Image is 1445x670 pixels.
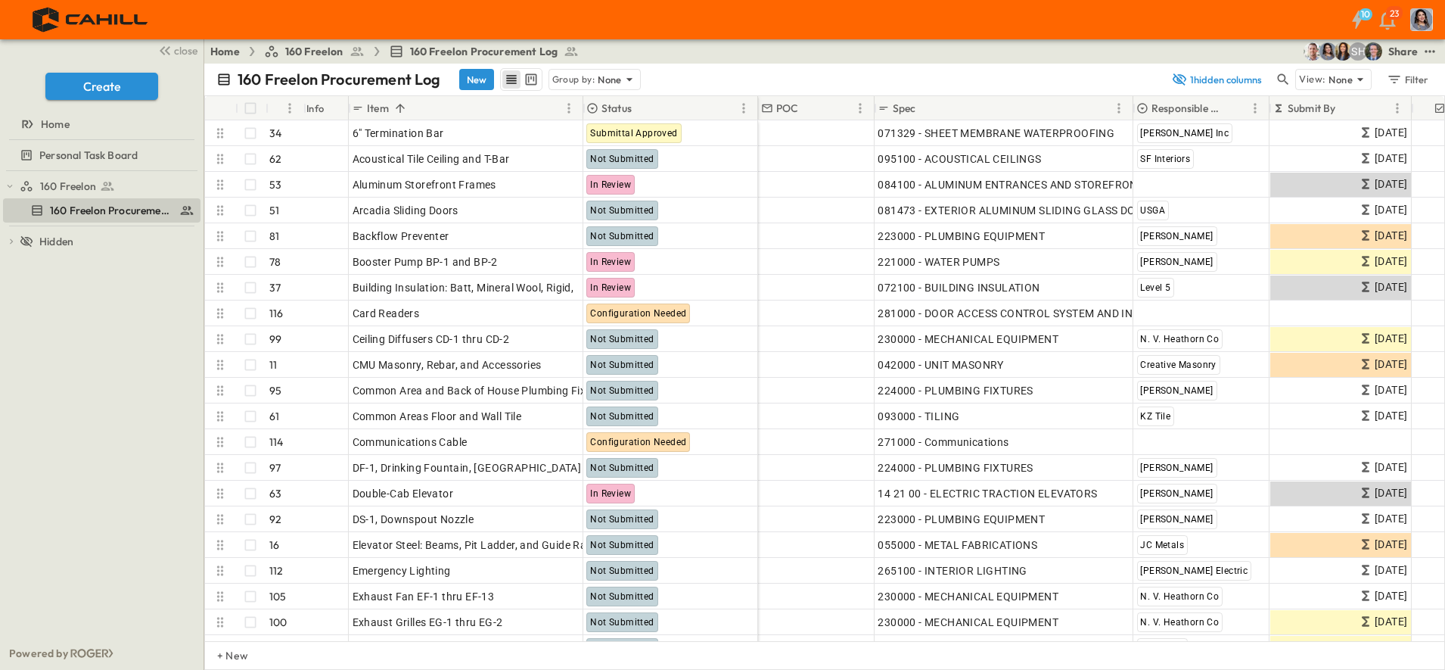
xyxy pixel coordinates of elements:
[389,44,580,59] a: 160 Freelon Procurement Log
[1375,150,1407,167] span: [DATE]
[152,39,200,61] button: close
[590,360,654,370] span: Not Submitted
[269,306,284,321] p: 116
[1421,42,1439,61] button: test
[353,151,510,167] span: Acoustical Tile Ceiling and T-Bar
[353,486,454,501] span: Double-Cab Elevator
[1375,510,1407,528] span: [DATE]
[1304,42,1322,61] img: Mickie Parrish (mparrish@cahill-sf.com)
[269,280,281,295] p: 37
[1375,562,1407,579] span: [DATE]
[1361,8,1371,20] h6: 10
[878,409,959,424] span: 093000 - TILING
[3,143,200,167] div: Personal Task Boardtest
[238,69,441,90] p: 160 Freelon Procurement Log
[878,589,1058,604] span: 230000 - MECHANICAL EQUIPMENT
[1339,100,1356,117] button: Sort
[1381,69,1433,90] button: Filter
[269,615,287,630] p: 100
[20,176,197,197] a: 160 Freelon
[1375,407,1407,425] span: [DATE]
[3,200,197,221] a: 160 Freelon Procurement Log
[878,126,1114,141] span: 071329 - SHEET MEMBRANE WATERPROOFING
[590,154,654,164] span: Not Submitted
[269,589,287,604] p: 105
[1140,591,1219,602] span: N. V. Heathorn Co
[919,100,936,117] button: Sort
[3,145,197,166] a: Personal Task Board
[210,44,588,59] nav: breadcrumbs
[1375,639,1407,656] span: [DATE]
[1375,382,1407,399] span: [DATE]
[878,177,1150,192] span: 084100 - ALUMINUM ENTRANCES AND STOREFRONTS
[878,640,1158,656] span: 051213 - ARCHITECTURALLY EXPOSED STEEL FRAMING
[1328,72,1353,87] p: None
[1375,227,1407,245] span: [DATE]
[1375,201,1407,219] span: [DATE]
[40,179,96,194] span: 160 Freelon
[367,101,389,116] p: Item
[500,68,542,91] div: table view
[269,177,281,192] p: 53
[1375,124,1407,142] span: [DATE]
[353,126,444,141] span: 6" Termination Bar
[269,563,284,578] p: 112
[392,100,409,117] button: Sort
[1140,617,1219,628] span: N. V. Heathorn Co
[281,99,299,117] button: Menu
[590,257,631,267] span: In Review
[590,179,631,190] span: In Review
[1140,411,1170,422] span: KZ Tile
[269,460,281,475] p: 97
[735,99,753,117] button: Menu
[590,514,654,525] span: Not Submitted
[1388,99,1406,117] button: Menu
[1140,231,1213,242] span: [PERSON_NAME]
[353,435,468,450] span: Communications Cable
[1140,566,1248,576] span: [PERSON_NAME] Electric
[39,148,138,163] span: Personal Task Board
[590,205,654,216] span: Not Submitted
[1140,205,1165,216] span: USGA
[353,280,574,295] span: Building Insulation: Batt, Mineral Wool, Rigid,
[1375,536,1407,553] span: [DATE]
[878,563,1027,578] span: 265100 - INTERIOR LIGHTING
[1375,253,1407,270] span: [DATE]
[590,411,654,422] span: Not Submitted
[1140,385,1213,396] span: [PERSON_NAME]
[590,231,654,242] span: Not Submitted
[353,306,420,321] span: Card Readers
[878,332,1058,347] span: 230000 - MECHANICAL EQUIPMENT
[1375,279,1407,296] span: [DATE]
[306,87,325,129] div: Info
[1319,42,1337,61] img: Fabiola Canchola (fcanchola@cahill-sf.com)
[1386,71,1429,88] div: Filter
[776,101,799,116] p: POC
[851,99,869,117] button: Menu
[1229,100,1246,117] button: Sort
[50,203,173,218] span: 160 Freelon Procurement Log
[1375,587,1407,605] span: [DATE]
[353,229,449,244] span: Backflow Preventer
[590,334,654,344] span: Not Submitted
[353,589,495,604] span: Exhaust Fan EF-1 thru EF-13
[1375,459,1407,476] span: [DATE]
[353,177,496,192] span: Aluminum Storefront Frames
[1390,8,1399,20] p: 23
[521,70,540,89] button: kanban view
[174,43,197,58] span: close
[1375,613,1407,631] span: [DATE]
[18,4,164,36] img: 4f72bfc4efa7236828875bac24094a5ddb05241e32d018417354e964050affa1.png
[552,72,595,87] p: Group by:
[353,203,458,218] span: Arcadia Sliding Doors
[269,512,281,527] p: 92
[353,409,522,424] span: Common Areas Floor and Wall Tile
[878,229,1045,244] span: 223000 - PLUMBING EQUIPMENT
[272,100,288,117] button: Sort
[878,435,1008,450] span: 271000 - Communications
[41,117,70,132] span: Home
[353,640,432,656] span: Exterior Canopy
[878,203,1156,218] span: 081473 - EXTERIOR ALUMINUM SLIDING GLASS DOORS
[590,128,677,139] span: Submittal Approved
[893,101,916,116] p: Spec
